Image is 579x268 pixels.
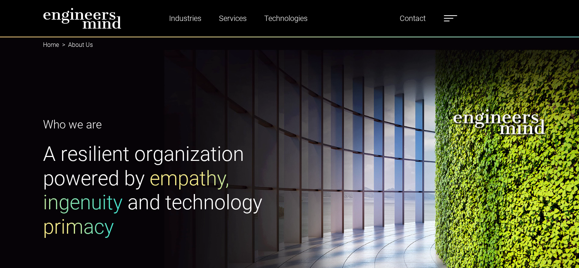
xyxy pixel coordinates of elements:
a: Technologies [261,10,311,27]
a: Industries [166,10,204,27]
p: Who we are [43,116,285,133]
span: empathy, ingenuity [43,167,229,215]
h1: A resilient organization powered by and technology [43,142,285,239]
a: Contact [397,10,429,27]
a: Home [43,41,59,48]
nav: breadcrumb [43,37,536,53]
span: primacy [43,215,114,239]
img: logo [43,8,121,29]
a: Services [216,10,250,27]
li: About Us [59,40,93,50]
